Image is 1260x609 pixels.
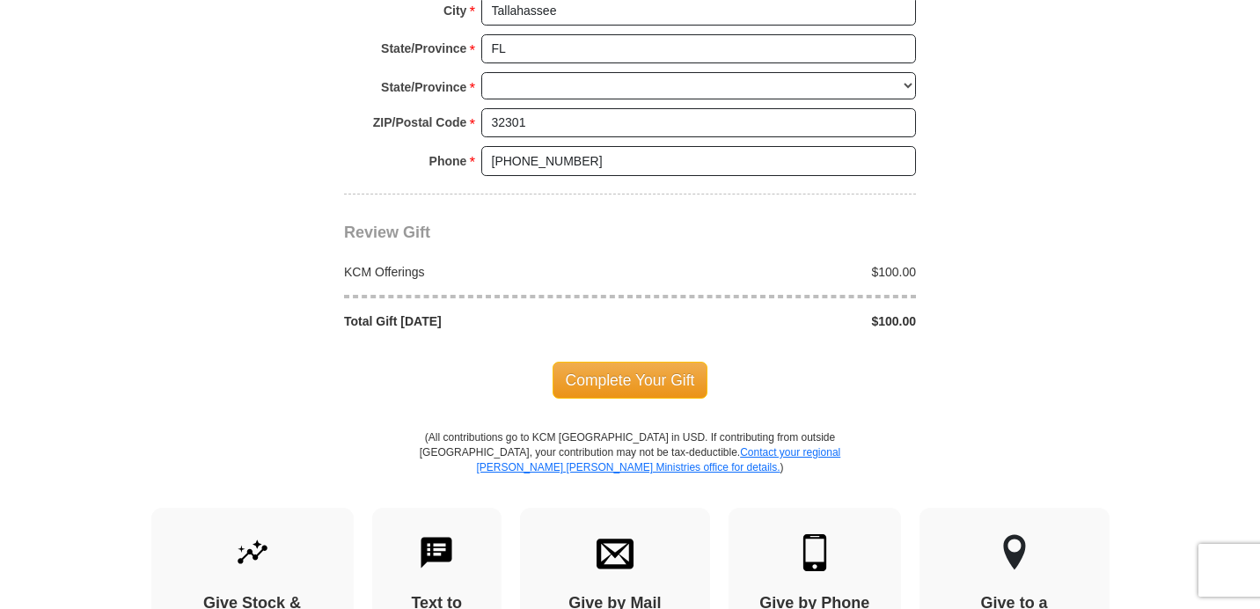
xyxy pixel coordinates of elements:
[335,263,631,281] div: KCM Offerings
[344,224,430,241] span: Review Gift
[630,263,926,281] div: $100.00
[597,534,634,571] img: envelope.svg
[418,534,455,571] img: text-to-give.svg
[1002,534,1027,571] img: other-region
[335,312,631,330] div: Total Gift [DATE]
[373,110,467,135] strong: ZIP/Postal Code
[796,534,833,571] img: mobile.svg
[419,430,841,507] p: (All contributions go to KCM [GEOGRAPHIC_DATA] in USD. If contributing from outside [GEOGRAPHIC_D...
[234,534,271,571] img: give-by-stock.svg
[553,362,708,399] span: Complete Your Gift
[429,149,467,173] strong: Phone
[630,312,926,330] div: $100.00
[381,36,466,61] strong: State/Province
[381,75,466,99] strong: State/Province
